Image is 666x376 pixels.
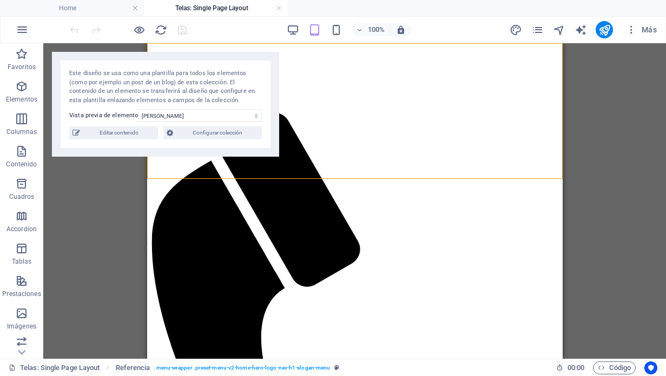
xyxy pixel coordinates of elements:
[368,23,385,36] h6: 100%
[644,361,657,374] button: Usercentrics
[83,126,155,139] span: Editar contenido
[598,361,631,374] span: Código
[575,24,587,36] i: AI Writer
[144,2,288,14] h4: Telas: Single Page Layout
[553,24,565,36] i: Navegador
[9,361,100,374] a: Haz clic para cancelar la selección y doble clic para abrir páginas
[575,364,577,372] span: :
[509,23,522,36] button: design
[622,21,661,38] button: Más
[593,361,636,374] button: Código
[12,257,32,266] p: Tablas
[334,365,339,371] i: Este elemento es un preajuste personalizable
[574,23,587,36] button: text_generator
[352,23,390,36] button: 100%
[69,126,158,139] button: Editar contenido
[9,192,35,201] p: Cuadros
[510,24,522,36] i: Diseño (Ctrl+Alt+Y)
[176,126,259,139] span: Configurar colección
[69,109,138,122] label: Vista previa de elemento
[116,361,150,374] span: Haz clic para seleccionar y doble clic para editar
[163,126,262,139] button: Configurar colección
[154,23,167,36] button: reload
[154,361,330,374] span: . menu-wrapper .preset-menu-v2-home-hero-logo-nav-h1-slogan-menu
[6,95,37,104] p: Elementos
[116,361,340,374] nav: breadcrumb
[596,21,613,38] button: publish
[69,69,262,105] div: Este diseño se usa como una plantilla para todos los elementos (como por ejemplo un post de un bl...
[531,24,544,36] i: Páginas (Ctrl+Alt+S)
[626,24,657,35] span: Más
[556,361,585,374] h6: Tiempo de la sesión
[8,63,36,71] p: Favoritos
[6,160,37,169] p: Contenido
[552,23,565,36] button: navigator
[568,361,584,374] span: 00 00
[2,290,41,298] p: Prestaciones
[396,25,406,35] i: Al redimensionar, ajustar el nivel de zoom automáticamente para ajustarse al dispositivo elegido.
[6,127,37,136] p: Columnas
[531,23,544,36] button: pages
[133,23,146,36] button: Haz clic para salir del modo de previsualización y seguir editando
[6,225,37,233] p: Accordion
[598,24,611,36] i: Publicar
[7,322,36,331] p: Imágenes
[155,24,167,36] i: Volver a cargar página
